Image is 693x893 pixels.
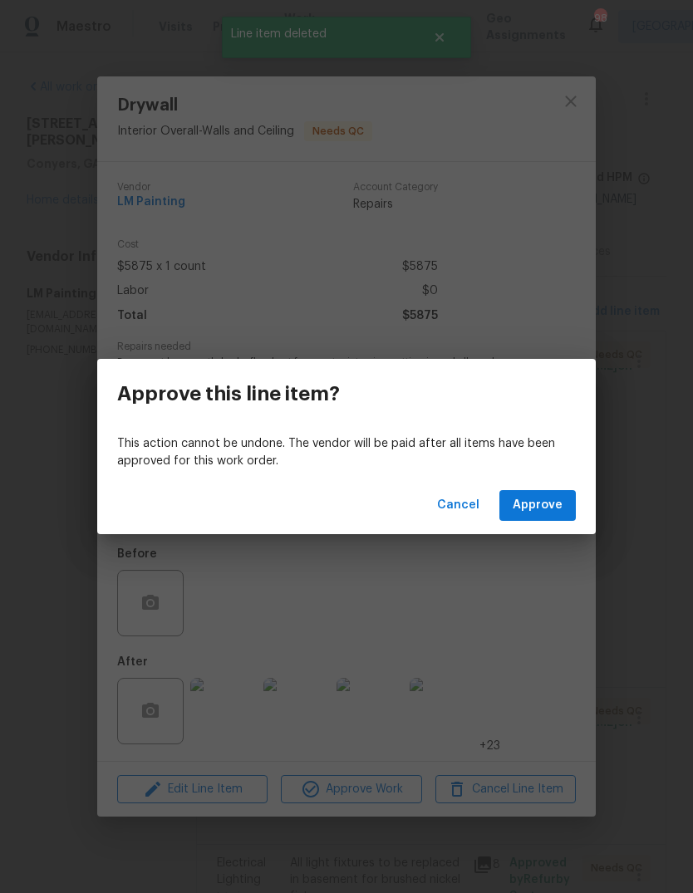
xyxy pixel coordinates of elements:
[499,490,576,521] button: Approve
[430,490,486,521] button: Cancel
[437,495,479,516] span: Cancel
[117,435,576,470] p: This action cannot be undone. The vendor will be paid after all items have been approved for this...
[117,382,340,405] h3: Approve this line item?
[513,495,563,516] span: Approve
